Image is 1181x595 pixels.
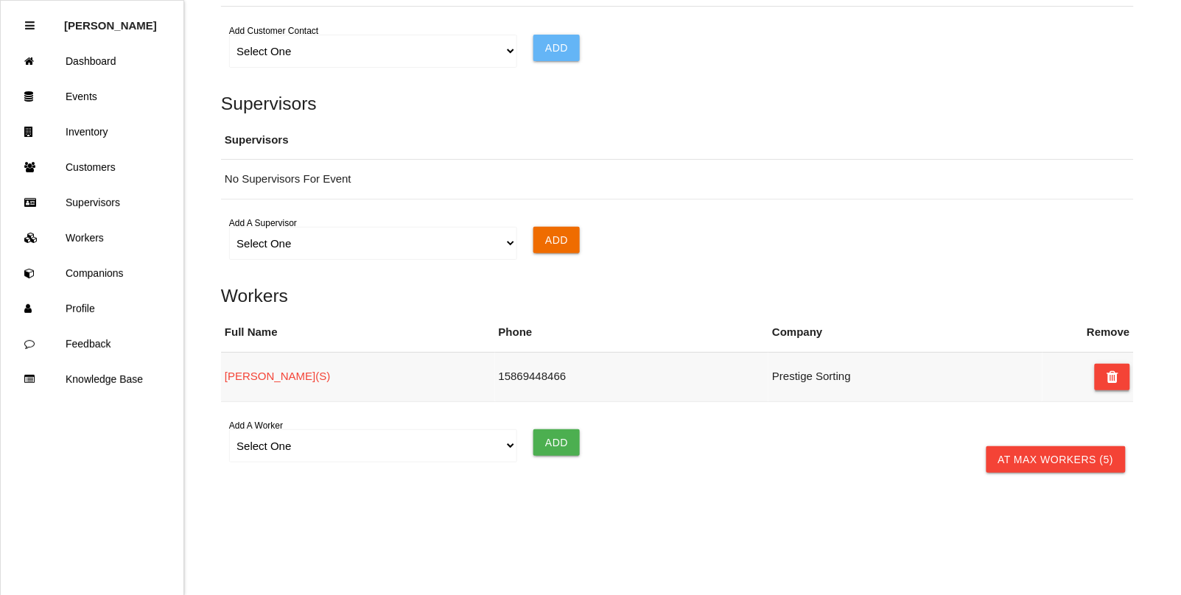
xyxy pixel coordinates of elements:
[225,370,330,382] a: [PERSON_NAME](S)
[229,24,318,38] label: Add Customer Contact
[1,220,183,256] a: Workers
[768,313,1042,352] th: Company
[229,216,297,230] label: Add A Supervisor
[221,94,1134,113] h5: Supervisors
[1,291,183,326] a: Profile
[1084,313,1134,352] th: Remove
[1,362,183,397] a: Knowledge Base
[1,326,183,362] a: Feedback
[221,160,1134,200] td: No Supervisors For Event
[221,313,495,352] th: Full Name
[229,419,283,432] label: Add A Worker
[1,43,183,79] a: Dashboard
[1,149,183,185] a: Customers
[221,121,1134,160] th: Supervisors
[1,79,183,114] a: Events
[1,185,183,220] a: Supervisors
[1,256,183,291] a: Companions
[25,8,35,43] div: Close
[495,352,769,401] td: 15869448466
[533,227,580,253] input: Add
[495,313,769,352] th: Phone
[1,114,183,149] a: Inventory
[221,286,1134,306] h5: Workers
[533,35,580,61] input: Add
[533,429,580,456] input: Add
[64,8,157,32] p: Rosie Blandino
[986,446,1126,473] a: At Max Workers (5)
[768,352,1042,401] td: Prestige Sorting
